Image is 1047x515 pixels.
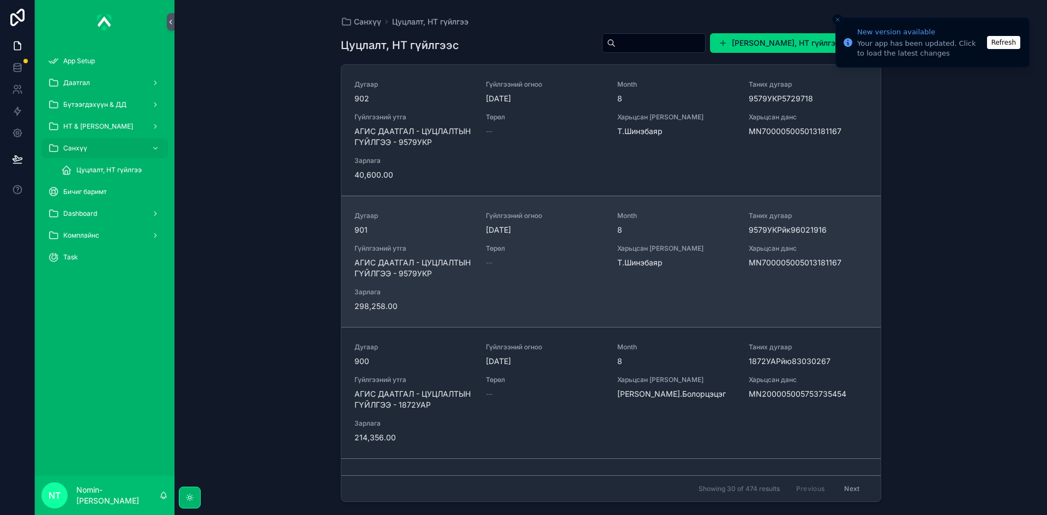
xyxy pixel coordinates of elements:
[354,343,473,352] span: Дугаар
[749,113,867,122] span: Харьцсан данс
[486,93,604,104] span: [DATE]
[486,126,492,137] span: --
[63,187,107,196] span: Бичиг баримт
[617,356,736,367] span: 8
[63,78,90,87] span: Даатгал
[749,343,867,352] span: Таних дугаар
[617,225,736,235] span: 8
[749,257,867,268] span: MN700005005013181167
[354,288,473,296] span: Зарлага
[987,36,1020,49] button: Refresh
[341,38,459,53] h1: Цуцлалт, НТ гүйлгээс
[486,113,604,122] span: Төрөл
[354,93,473,104] span: 902
[749,375,867,384] span: Харьцсан данс
[41,117,168,136] a: НТ & [PERSON_NAME]
[699,484,780,493] span: Showing 30 of 474 results
[486,343,604,352] span: Гүйлгээний огноо
[354,301,473,312] span: 298,258.00
[341,196,881,327] a: Дугаар901Гүйлгээний огноо[DATE]Month8Таних дугаар9579УКРйк96021916Гүйлгээний утгаАГИС ДААТГАЛ - Ц...
[354,126,473,148] span: АГИС ДААТГАЛ - ЦУЦЛАЛТЫН ГҮЙЛГЭЭ - 9579УКР
[41,138,168,158] a: Санхүү
[749,225,867,235] span: 9579УКРйк96021916
[41,51,168,71] a: App Setup
[354,375,473,384] span: Гүйлгээний утга
[486,389,492,399] span: --
[41,95,168,114] a: Бүтээгдэхүүн & ДД
[354,156,473,165] span: Зарлага
[63,209,97,218] span: Dashboard
[749,93,867,104] span: 9579УКР5729718
[354,389,473,410] span: АГИС ДААТГАЛ - ЦУЦЛАЛТЫН ГҮЙЛГЭЭ - 1872УАР
[354,419,473,428] span: Зарлага
[617,343,736,352] span: Month
[341,327,881,458] a: Дугаар900Гүйлгээний огноо[DATE]Month8Таних дугаар1872УАРйю83030267Гүйлгээний утгаАГИС ДААТГАЛ - Ц...
[354,432,473,443] span: 214,356.00
[354,257,473,279] span: АГИС ДААТГАЛ - ЦУЦЛАЛТЫН ГҮЙЛГЭЭ - 9579УКР
[617,211,736,220] span: Month
[76,484,159,506] p: Nomin-[PERSON_NAME]
[710,33,881,53] button: [PERSON_NAME], НТ гүйлгээ оруулах
[97,13,112,31] img: App logo
[617,257,736,268] span: Т.Шинэбаяр
[617,474,736,483] span: Month
[617,375,736,384] span: Харьцсан [PERSON_NAME]
[41,226,168,245] a: Комплайнс
[354,80,473,89] span: Дугаар
[857,39,984,58] div: Your app has been updated. Click to load the latest changes
[354,211,473,220] span: Дугаар
[41,247,168,267] a: Task
[341,65,881,196] a: Дугаар902Гүйлгээний огноо[DATE]Month8Таних дугаар9579УКР5729718Гүйлгээний утгаАГИС ДААТГАЛ - ЦУЦЛ...
[749,211,867,220] span: Таних дугаар
[41,73,168,93] a: Даатгал
[354,356,473,367] span: 900
[749,244,867,253] span: Харьцсан данс
[49,489,61,502] span: NT
[354,244,473,253] span: Гүйлгээний утга
[749,356,867,367] span: 1872УАРйю83030267
[617,389,736,399] span: [PERSON_NAME].Болорцэцэг
[857,27,984,38] div: New version available
[486,211,604,220] span: Гүйлгээний огноо
[35,44,174,281] div: scrollable content
[486,474,604,483] span: Гүйлгээний огноо
[63,57,95,65] span: App Setup
[617,93,736,104] span: 8
[617,113,736,122] span: Харьцсан [PERSON_NAME]
[354,225,473,235] span: 901
[486,244,604,253] span: Төрөл
[749,126,867,137] span: MN700005005013181167
[486,257,492,268] span: --
[832,14,843,25] button: Close toast
[354,474,473,483] span: Дугаар
[617,126,736,137] span: Т.Шинэбаяр
[486,225,604,235] span: [DATE]
[63,144,87,153] span: Санхүү
[837,480,867,497] button: Next
[486,80,604,89] span: Гүйлгээний огноо
[486,375,604,384] span: Төрөл
[41,182,168,202] a: Бичиг баримт
[63,253,78,262] span: Task
[354,16,381,27] span: Санхүү
[41,204,168,223] a: Dashboard
[63,100,127,109] span: Бүтээгдэхүүн & ДД
[354,169,473,180] span: 40,600.00
[617,244,736,253] span: Харьцсан [PERSON_NAME]
[55,160,168,180] a: Цуцлалт, НТ гүйлгээ
[76,166,142,174] span: Цуцлалт, НТ гүйлгээ
[617,80,736,89] span: Month
[392,16,468,27] a: Цуцлалт, НТ гүйлгээ
[341,16,381,27] a: Санхүү
[749,474,867,483] span: Таних дугаар
[63,231,99,240] span: Комплайнс
[354,113,473,122] span: Гүйлгээний утга
[63,122,133,131] span: НТ & [PERSON_NAME]
[486,356,604,367] span: [DATE]
[749,80,867,89] span: Таних дугаар
[749,389,867,399] span: MN200005005753735454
